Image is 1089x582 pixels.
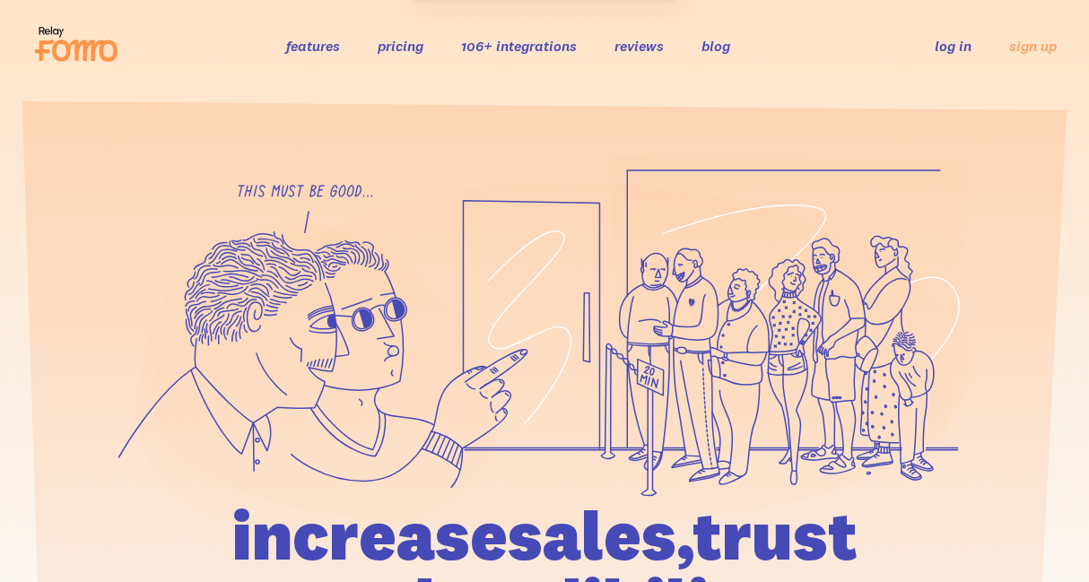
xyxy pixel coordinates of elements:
a: pricing [378,37,423,55]
a: features [286,37,340,55]
a: log in [935,37,971,55]
a: 106+ integrations [461,37,577,55]
a: reviews [614,37,664,55]
a: sign up [1009,37,1057,56]
a: blog [701,37,730,55]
